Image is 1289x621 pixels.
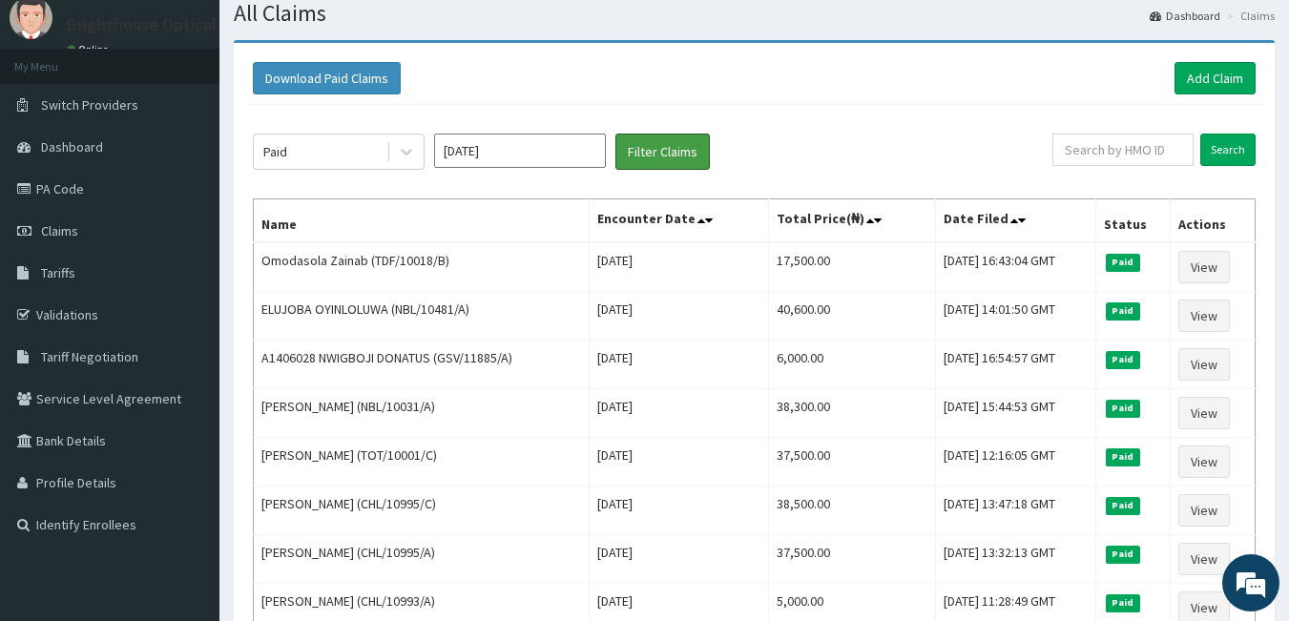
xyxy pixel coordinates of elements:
[41,222,78,239] span: Claims
[1178,397,1230,429] a: View
[254,242,590,292] td: Omodasola Zainab (TDF/10018/B)
[111,188,263,381] span: We're online!
[1178,348,1230,381] a: View
[1106,254,1140,271] span: Paid
[41,348,138,365] span: Tariff Negotiation
[769,341,936,389] td: 6,000.00
[41,138,103,155] span: Dashboard
[769,535,936,584] td: 37,500.00
[41,96,138,114] span: Switch Providers
[67,16,346,33] p: Brighthouse Optical and Dental Clinic
[10,416,364,483] textarea: Type your message and hit 'Enter'
[254,199,590,243] th: Name
[67,43,113,56] a: Online
[1222,8,1275,24] li: Claims
[254,341,590,389] td: A1406028 NWIGBOJI DONATUS (GSV/11885/A)
[41,264,75,281] span: Tariffs
[769,292,936,341] td: 40,600.00
[254,438,590,486] td: [PERSON_NAME] (TOT/10001/C)
[935,242,1095,292] td: [DATE] 16:43:04 GMT
[1106,448,1140,466] span: Paid
[35,95,77,143] img: d_794563401_company_1708531726252_794563401
[1170,199,1255,243] th: Actions
[935,341,1095,389] td: [DATE] 16:54:57 GMT
[1106,497,1140,514] span: Paid
[769,389,936,438] td: 38,300.00
[1106,546,1140,563] span: Paid
[99,107,321,132] div: Chat with us now
[263,142,287,161] div: Paid
[313,10,359,55] div: Minimize live chat window
[434,134,606,168] input: Select Month and Year
[1150,8,1220,24] a: Dashboard
[769,486,936,535] td: 38,500.00
[1178,543,1230,575] a: View
[589,292,768,341] td: [DATE]
[234,1,1275,26] h1: All Claims
[1178,494,1230,527] a: View
[1095,199,1170,243] th: Status
[769,242,936,292] td: 17,500.00
[254,535,590,584] td: [PERSON_NAME] (CHL/10995/A)
[1178,445,1230,478] a: View
[1052,134,1194,166] input: Search by HMO ID
[589,535,768,584] td: [DATE]
[1106,400,1140,417] span: Paid
[1106,302,1140,320] span: Paid
[615,134,710,170] button: Filter Claims
[1175,62,1256,94] a: Add Claim
[1178,251,1230,283] a: View
[935,292,1095,341] td: [DATE] 14:01:50 GMT
[589,341,768,389] td: [DATE]
[935,389,1095,438] td: [DATE] 15:44:53 GMT
[589,438,768,486] td: [DATE]
[1106,351,1140,368] span: Paid
[769,438,936,486] td: 37,500.00
[589,389,768,438] td: [DATE]
[254,486,590,535] td: [PERSON_NAME] (CHL/10995/C)
[254,292,590,341] td: ELUJOBA OYINLOLUWA (NBL/10481/A)
[769,199,936,243] th: Total Price(₦)
[253,62,401,94] button: Download Paid Claims
[935,535,1095,584] td: [DATE] 13:32:13 GMT
[1178,300,1230,332] a: View
[935,486,1095,535] td: [DATE] 13:47:18 GMT
[935,438,1095,486] td: [DATE] 12:16:05 GMT
[1106,594,1140,611] span: Paid
[589,199,768,243] th: Encounter Date
[935,199,1095,243] th: Date Filed
[1200,134,1256,166] input: Search
[589,242,768,292] td: [DATE]
[254,389,590,438] td: [PERSON_NAME] (NBL/10031/A)
[589,486,768,535] td: [DATE]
